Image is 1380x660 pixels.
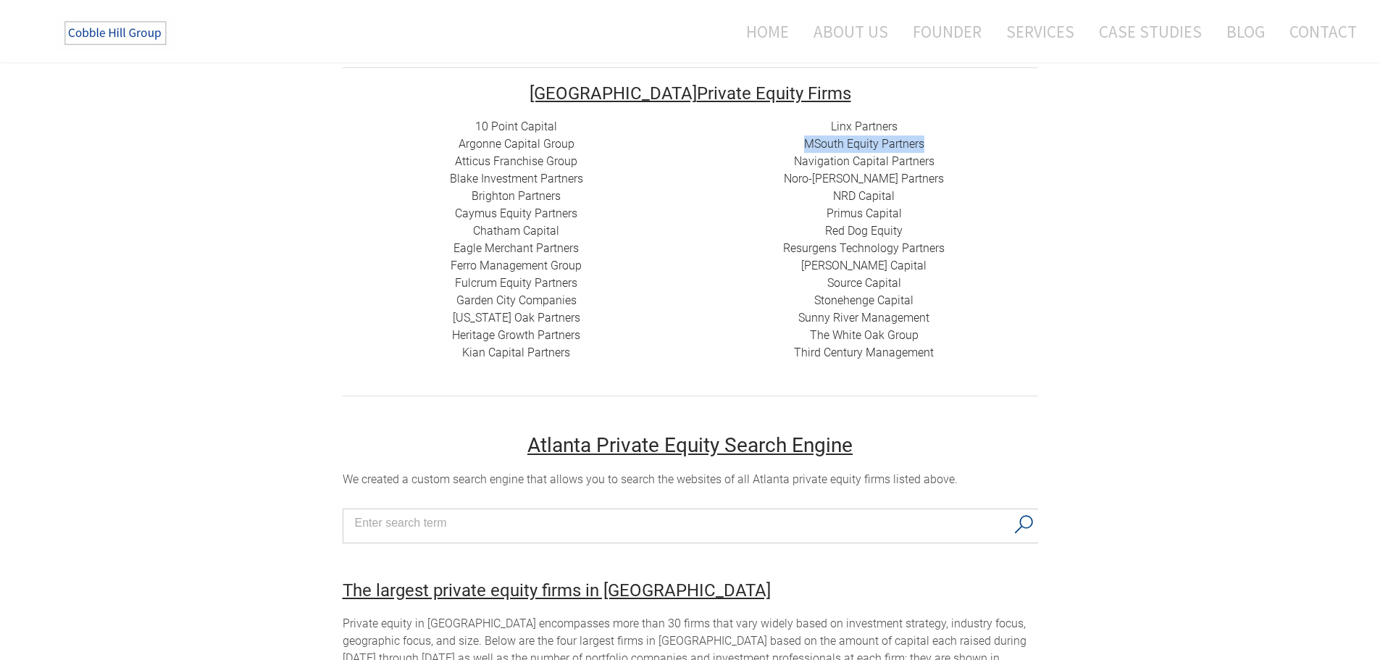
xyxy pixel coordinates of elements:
a: NRD Capital [833,189,895,203]
a: Home [724,12,800,51]
a: Red Dog Equity [825,224,903,238]
font: Private Equity Firms [530,83,851,104]
a: Navigation Capital Partners [794,154,934,168]
a: Source Capital [827,276,901,290]
a: Primus Capital [827,206,902,220]
a: MSouth Equity Partners [804,137,924,151]
font: The largest private equity firms in [GEOGRAPHIC_DATA] [343,580,771,601]
a: Stonehenge Capital [814,293,913,307]
a: Sunny River Management [798,311,929,325]
a: Brighton Partners [472,189,561,203]
a: Ferro Management Group [451,259,582,272]
a: Services [995,12,1085,51]
a: Case Studies [1088,12,1213,51]
a: Blog [1216,12,1276,51]
u: Atlanta Private Equity Search Engine [527,433,853,457]
input: Search input [355,512,1006,534]
a: About Us [803,12,899,51]
a: Founder [902,12,992,51]
a: Third Century Management [794,346,934,359]
a: Linx Partners [831,120,898,133]
a: Eagle Merchant Partners [453,241,579,255]
a: [US_STATE] Oak Partners [453,311,580,325]
a: Chatham Capital [473,224,559,238]
font: [GEOGRAPHIC_DATA] [530,83,697,104]
a: Fulcrum Equity Partners​​ [455,276,577,290]
a: ​Resurgens Technology Partners [783,241,945,255]
a: Heritage Growth Partners [452,328,580,342]
div: ​ [690,118,1038,362]
a: The White Oak Group [810,328,919,342]
div: We created a custom search engine that allows you to search the websites of all Atlanta private e... [343,471,1038,488]
a: Caymus Equity Partners [455,206,577,220]
button: Search [1009,509,1039,540]
a: Contact [1279,12,1357,51]
a: Argonne Capital Group [459,137,574,151]
a: Garden City Companies [456,293,577,307]
a: 10 Point Capital [475,120,557,133]
a: Atticus Franchise Group [455,154,577,168]
img: The Cobble Hill Group LLC [55,15,178,51]
a: Blake Investment Partners [450,172,583,185]
a: Noro-[PERSON_NAME] Partners [784,172,944,185]
a: ​Kian Capital Partners [462,346,570,359]
a: [PERSON_NAME] Capital [801,259,927,272]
